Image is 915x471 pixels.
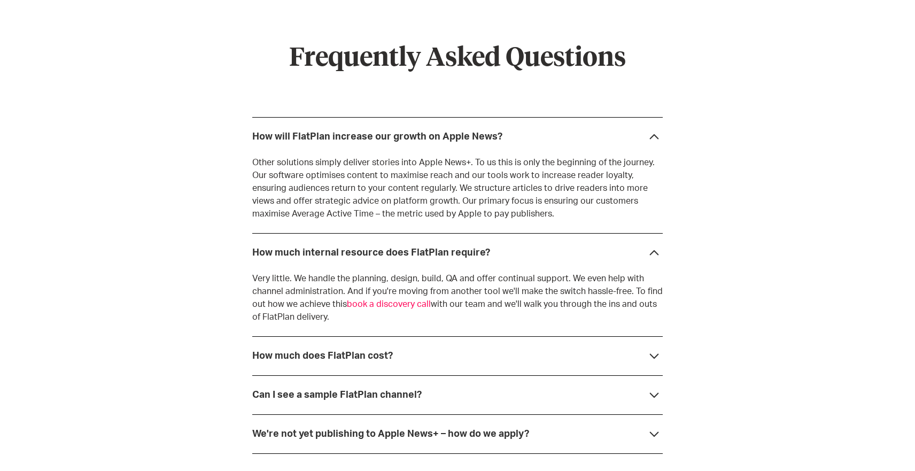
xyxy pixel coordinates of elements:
[347,300,431,308] a: book a discovery call
[252,429,529,439] div: We're not yet publishing to Apple News+ – how do we apply?
[252,351,393,361] div: How much does FlatPlan cost?
[252,248,490,258] div: How much internal resource does FlatPlan require?
[252,272,663,323] p: Very little. We handle the planning, design, build, QA and offer continual support. We even help ...
[252,390,422,400] div: Can I see a sample FlatPlan channel?
[252,156,663,220] p: Other solutions simply deliver stories into Apple News+. To us this is only the beginning of the ...
[252,132,502,142] div: How will FlatPlan increase our growth on Apple News?
[252,43,663,74] h2: Frequently Asked Questions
